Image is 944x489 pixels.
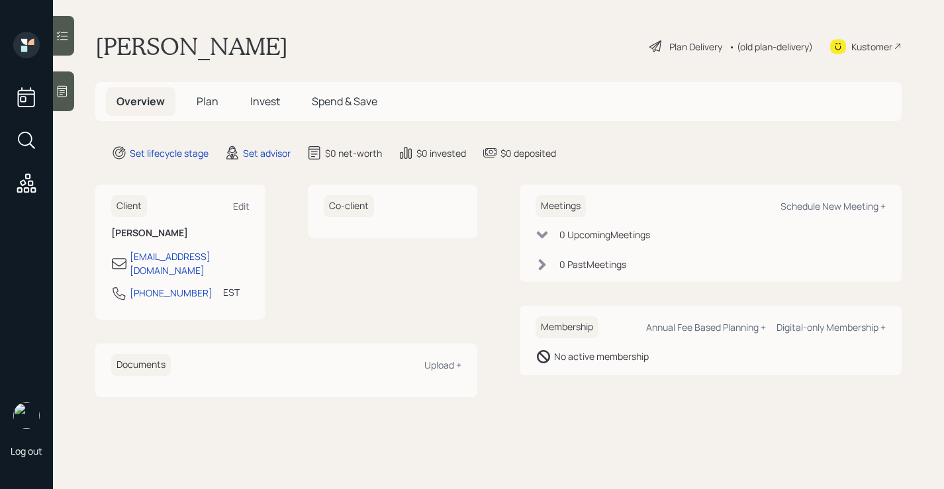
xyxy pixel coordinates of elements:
[130,146,209,160] div: Set lifecycle stage
[416,146,466,160] div: $0 invested
[312,94,377,109] span: Spend & Save
[13,402,40,429] img: retirable_logo.png
[223,285,240,299] div: EST
[130,286,212,300] div: [PHONE_NUMBER]
[536,316,598,338] h6: Membership
[500,146,556,160] div: $0 deposited
[559,228,650,242] div: 0 Upcoming Meeting s
[250,94,280,109] span: Invest
[780,200,886,212] div: Schedule New Meeting +
[646,321,766,333] div: Annual Fee Based Planning +
[111,195,147,217] h6: Client
[424,359,461,371] div: Upload +
[559,257,626,271] div: 0 Past Meeting s
[117,94,165,109] span: Overview
[777,321,886,333] div: Digital-only Membership +
[324,195,374,217] h6: Co-client
[729,40,813,54] div: • (old plan-delivery)
[11,445,42,457] div: Log out
[233,200,250,212] div: Edit
[325,146,382,160] div: $0 net-worth
[536,195,586,217] h6: Meetings
[197,94,218,109] span: Plan
[130,249,250,277] div: [EMAIL_ADDRESS][DOMAIN_NAME]
[851,40,892,54] div: Kustomer
[669,40,722,54] div: Plan Delivery
[111,354,171,376] h6: Documents
[111,228,250,239] h6: [PERSON_NAME]
[243,146,291,160] div: Set advisor
[554,349,649,363] div: No active membership
[95,32,288,61] h1: [PERSON_NAME]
